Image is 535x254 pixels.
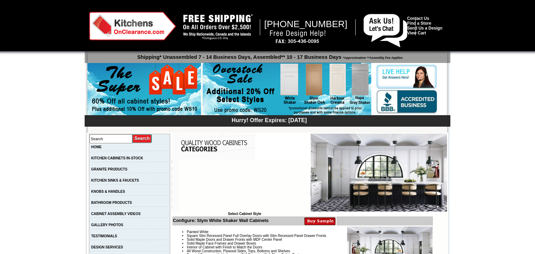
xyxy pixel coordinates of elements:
span: Solid Maple Face Frames and Drawer Boxes [187,241,256,245]
a: KNOBS & HANDLES [91,190,125,193]
a: KITCHEN CABINETS IN-STOCK [91,156,143,160]
img: Kitchens on Clearance Logo [89,12,176,40]
b: Select Cabinet Style [228,212,261,216]
span: Painted White [187,230,208,234]
img: Slym White Shaker [311,134,447,212]
p: Shipping* Unassembled 7 - 14 Business Days, Assembled** 10 - 17 Business Days [88,51,450,60]
a: GRANITE PRODUCTS [91,167,127,171]
a: GALLERY PHOTOS [91,223,123,227]
span: *Approximation **Assembly Fee Applies [341,54,403,59]
a: Contact Us [407,16,429,21]
span: Solid Maple Doors and Drawer Fronts with MDF Center Panel [187,238,282,241]
iframe: Browser incompatible [178,160,311,212]
div: Hurry! Offer Expires: [DATE] [88,116,450,124]
input: Submit [132,134,152,143]
b: Configure: Slym White Shaker Wall Cabinets [173,218,269,223]
a: CABINET ASSEMBLY VIDEOS [91,212,141,216]
span: Square Slim Recessed Panel Full Overlay Doors with Slim Recessed Panel Drawer Fronts [187,234,326,238]
a: HOME [91,145,102,149]
a: Find a Store [407,21,431,26]
a: TESTIMONIALS [91,234,117,238]
a: KITCHEN SINKS & FAUCETS [91,178,139,182]
span: [PHONE_NUMBER] [264,19,348,29]
span: Interior of Cabinet with Finish to Match the Doors [187,245,262,249]
span: All Wood Construction, Plywood Sides, Tops, Bottoms and Shelves [187,249,290,253]
a: BATHROOM PRODUCTS [91,201,132,205]
a: DESIGN SERVICES [91,245,123,249]
a: View Cart [407,31,426,35]
a: Send Us a Design [407,26,442,31]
